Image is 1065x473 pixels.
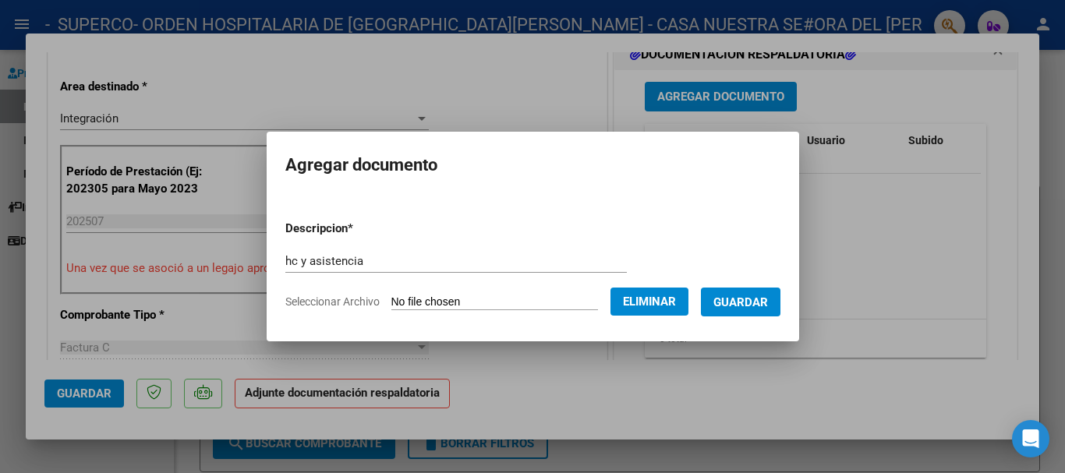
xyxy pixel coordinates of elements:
button: Eliminar [610,288,688,316]
p: Descripcion [285,220,434,238]
span: Seleccionar Archivo [285,295,380,308]
button: Guardar [701,288,780,316]
span: Guardar [713,295,768,309]
div: Open Intercom Messenger [1012,420,1049,457]
h2: Agregar documento [285,150,780,180]
span: Eliminar [623,295,676,309]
